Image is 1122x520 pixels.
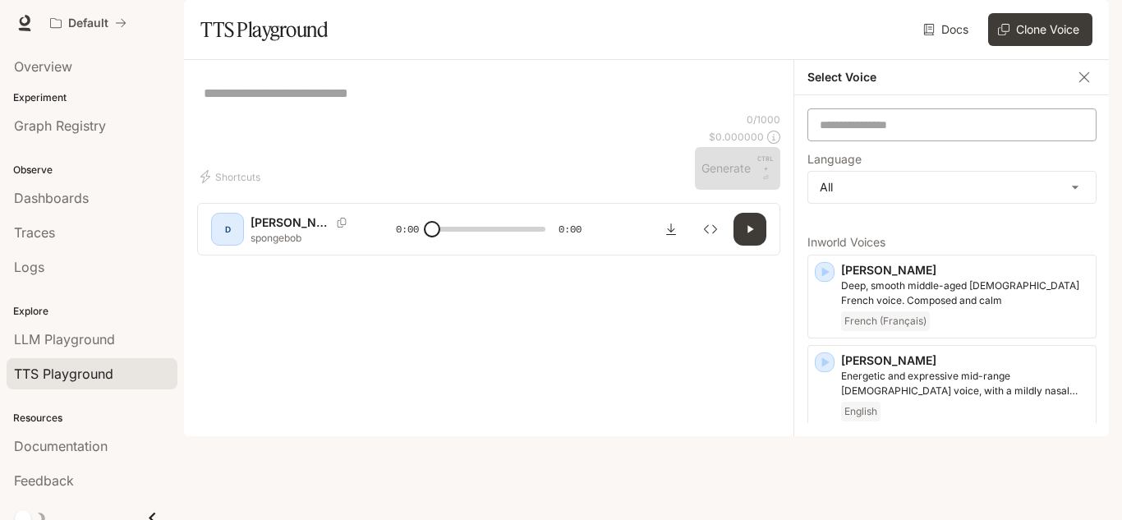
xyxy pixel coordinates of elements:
p: Energetic and expressive mid-range male voice, with a mildly nasal quality [841,369,1089,398]
button: Clone Voice [988,13,1092,46]
p: [PERSON_NAME] [841,352,1089,369]
button: Inspect [694,213,727,246]
button: All workspaces [43,7,134,39]
button: Copy Voice ID [330,218,353,228]
span: 0:00 [396,221,419,237]
button: Shortcuts [197,163,267,190]
h1: TTS Playground [200,13,328,46]
span: English [841,402,881,421]
span: 0:00 [559,221,582,237]
p: spongebob [251,231,356,245]
p: Default [68,16,108,30]
p: Language [807,154,862,165]
div: D [214,216,241,242]
p: Deep, smooth middle-aged male French voice. Composed and calm [841,278,1089,308]
p: $ 0.000000 [709,130,764,144]
div: All [808,172,1096,203]
p: 0 / 1000 [747,113,780,127]
button: Download audio [655,213,687,246]
p: [PERSON_NAME] [251,214,330,231]
p: [PERSON_NAME] [841,262,1089,278]
a: Docs [920,13,975,46]
span: French (Français) [841,311,930,331]
p: Inworld Voices [807,237,1097,248]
